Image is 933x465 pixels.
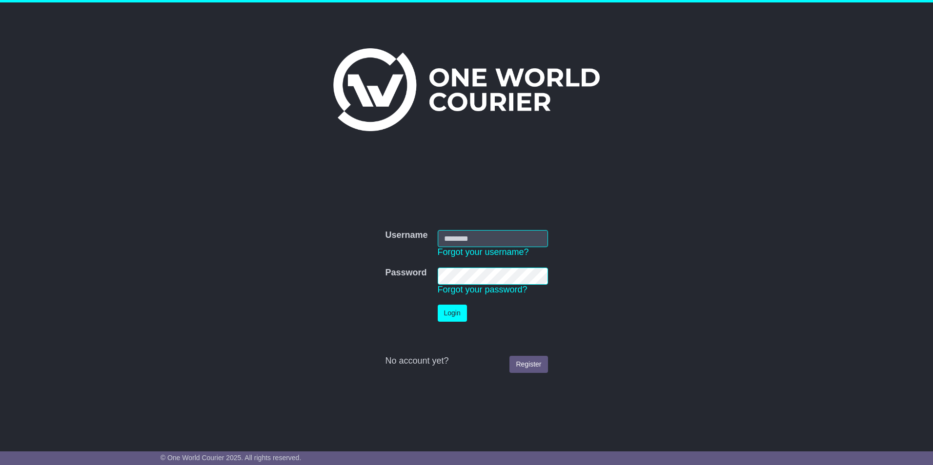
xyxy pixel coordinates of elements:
img: One World [333,48,600,131]
div: No account yet? [385,356,548,367]
span: © One World Courier 2025. All rights reserved. [161,454,302,462]
a: Register [509,356,548,373]
label: Password [385,268,426,278]
a: Forgot your username? [438,247,529,257]
a: Forgot your password? [438,285,527,294]
button: Login [438,305,467,322]
label: Username [385,230,427,241]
